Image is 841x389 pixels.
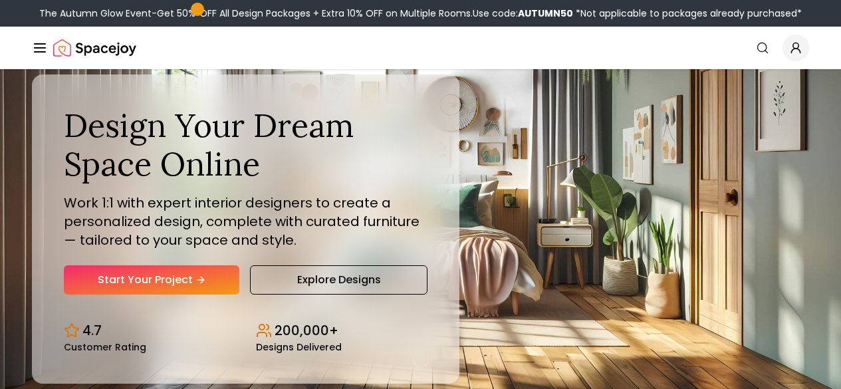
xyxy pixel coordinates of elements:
a: Explore Designs [250,265,427,295]
div: The Autumn Glow Event-Get 50% OFF All Design Packages + Extra 10% OFF on Multiple Rooms. [39,7,802,20]
a: Spacejoy [53,35,136,61]
nav: Global [32,27,809,69]
small: Designs Delivered [256,342,342,352]
small: Customer Rating [64,342,146,352]
div: Design stats [64,311,427,352]
a: Start Your Project [64,265,239,295]
span: *Not applicable to packages already purchased* [573,7,802,20]
span: Use code: [473,7,573,20]
b: AUTUMN50 [518,7,573,20]
p: 200,000+ [275,321,338,340]
p: Work 1:1 with expert interior designers to create a personalized design, complete with curated fu... [64,194,427,249]
img: Spacejoy Logo [53,35,136,61]
p: 4.7 [82,321,102,340]
h1: Design Your Dream Space Online [64,106,427,183]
